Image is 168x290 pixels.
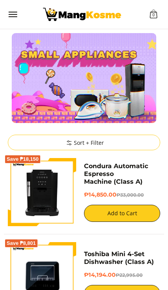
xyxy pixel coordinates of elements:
[151,14,156,17] span: 0
[7,157,39,162] span: Save ₱18,150
[84,192,160,199] h6: ₱14,850.00
[8,158,76,226] img: Condura Automatic Espresso Machine (Class A)
[84,272,160,279] h6: ₱14,194.00
[84,250,154,265] a: Toshiba Mini 4-Set Dishwasher (Class A)
[64,139,104,147] span: Sort + Filter
[8,135,160,150] summary: Sort + Filter
[84,205,160,222] button: Add to Cart
[116,272,143,278] del: ₱22,995.00
[84,162,148,185] a: Condura Automatic Espresso Machine (Class A)
[116,192,144,198] del: ₱33,000.00
[7,241,36,246] span: Save ₱8,801
[43,8,121,21] img: Small Appliances l Mang Kosme: Home Appliances Warehouse Sale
